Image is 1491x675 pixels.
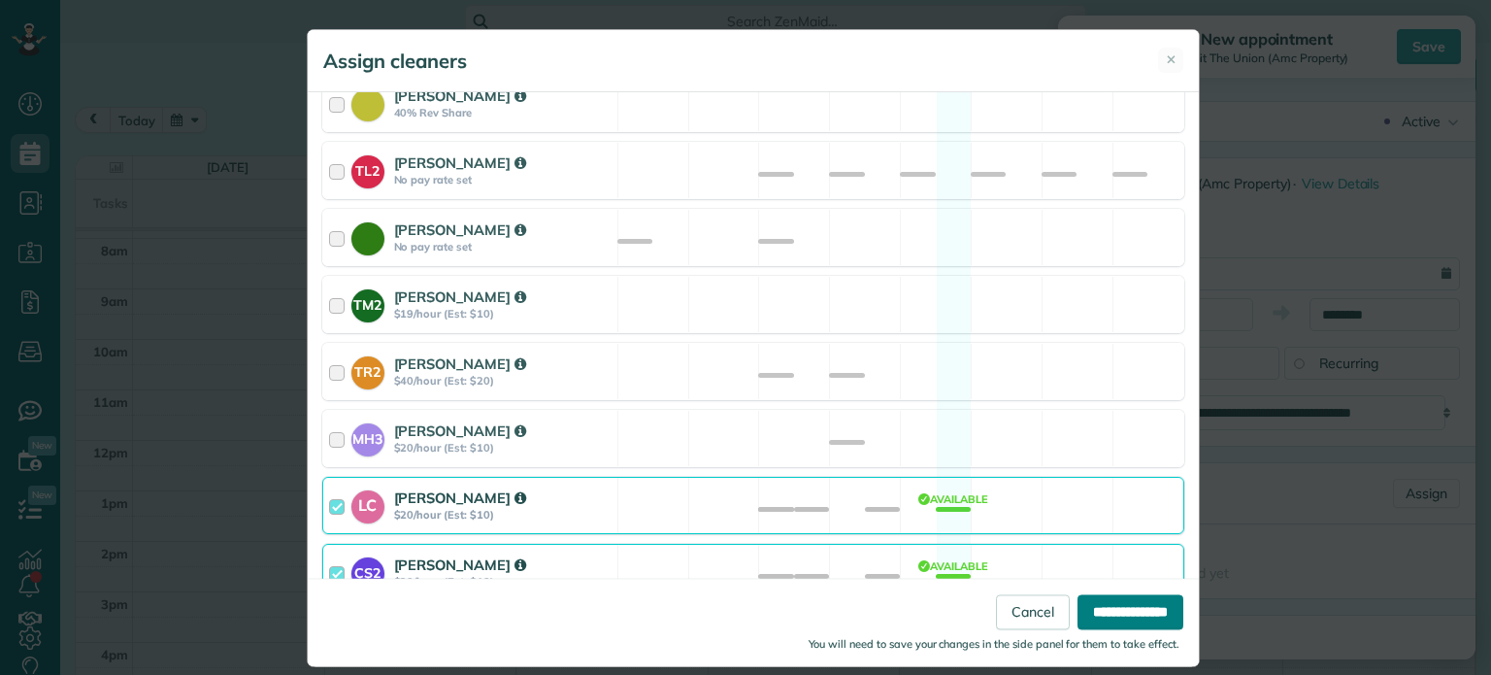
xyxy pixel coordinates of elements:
[351,490,384,518] strong: LC
[351,557,384,584] strong: CS2
[996,595,1070,630] a: Cancel
[394,556,526,574] strong: [PERSON_NAME]
[351,155,384,182] strong: TL2
[351,423,384,450] strong: MH3
[351,356,384,383] strong: TR2
[351,289,384,316] strong: TM2
[394,354,526,373] strong: [PERSON_NAME]
[1166,51,1176,69] span: ✕
[394,240,612,253] strong: No pay rate set
[394,508,612,522] strong: $20/hour (Est: $10)
[394,374,612,388] strong: $40/hour (Est: $20)
[394,489,526,507] strong: [PERSON_NAME]
[394,86,526,105] strong: [PERSON_NAME]
[323,48,467,75] h5: Assign cleaners
[394,441,612,455] strong: $20/hour (Est: $10)
[394,287,526,306] strong: [PERSON_NAME]
[394,307,612,321] strong: $19/hour (Est: $10)
[394,153,526,172] strong: [PERSON_NAME]
[394,173,612,186] strong: No pay rate set
[394,575,612,589] strong: $20/hour (Est: $10)
[394,422,526,440] strong: [PERSON_NAME]
[394,106,612,119] strong: 40% Rev Share
[809,638,1179,652] small: You will need to save your changes in the side panel for them to take effect.
[394,220,526,239] strong: [PERSON_NAME]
